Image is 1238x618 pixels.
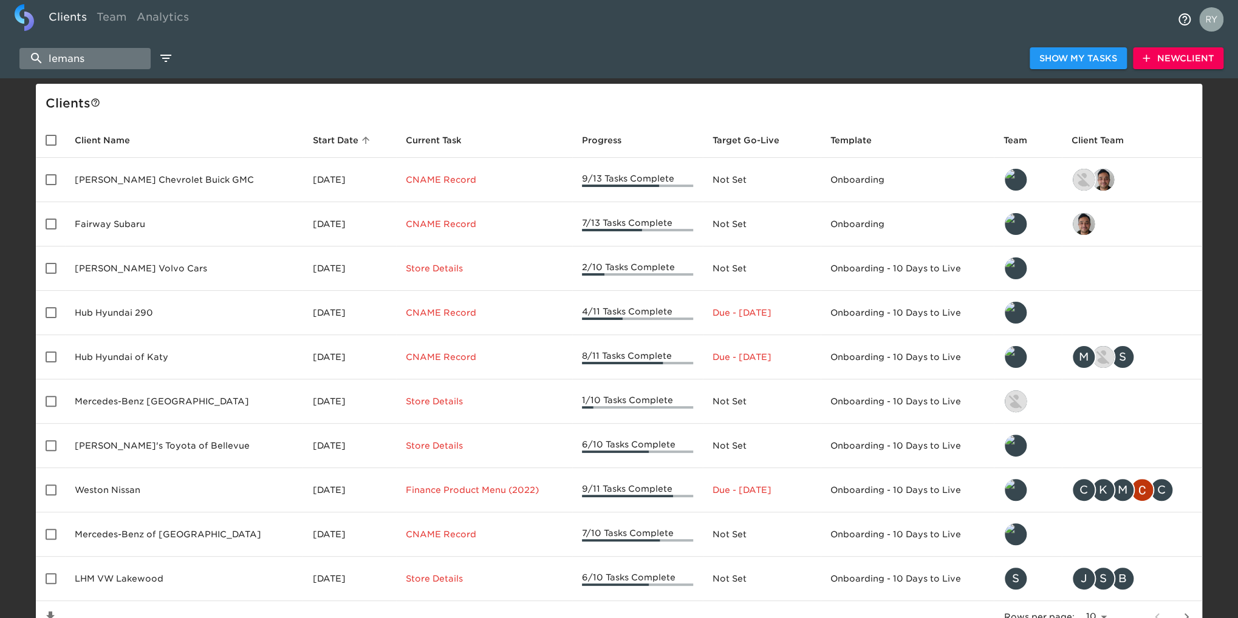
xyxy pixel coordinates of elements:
[65,424,303,468] td: [PERSON_NAME]'s Toyota of Bellevue
[303,246,396,291] td: [DATE]
[1004,478,1052,502] div: leland@roadster.com
[1149,478,1174,502] div: C
[406,307,563,319] p: CNAME Record
[406,395,563,407] p: Store Details
[1072,566,1096,591] div: J
[582,133,637,148] span: Progress
[303,468,396,512] td: [DATE]
[821,512,994,557] td: Onboarding - 10 Days to Live
[1091,478,1115,502] div: K
[1004,389,1052,413] div: kevin.lo@roadster.com
[821,424,994,468] td: Onboarding - 10 Days to Live
[703,512,821,557] td: Not Set
[406,174,563,186] p: CNAME Record
[303,335,396,379] td: [DATE]
[1004,168,1052,192] div: leland@roadster.com
[830,133,887,148] span: Template
[1072,345,1192,369] div: michael.beck@roadster.com, nikko.foster@roadster.com, smartinez@hubhouston.com
[1004,522,1052,546] div: leland@roadster.com
[703,557,821,601] td: Not Set
[1073,169,1095,191] img: nikko.foster@roadster.com
[303,158,396,202] td: [DATE]
[713,484,811,496] p: Due - [DATE]
[1039,51,1117,66] span: Show My Tasks
[703,379,821,424] td: Not Set
[1072,478,1192,502] div: cpereira@westonauto.com, kendra.zellner@roadster.com, matthew.waterman@roadster.com, christopher....
[1005,479,1027,501] img: leland@roadster.com
[703,424,821,468] td: Not Set
[303,291,396,335] td: [DATE]
[1005,257,1027,279] img: leland@roadster.com
[303,512,396,557] td: [DATE]
[713,133,795,148] span: Target Go-Live
[65,379,303,424] td: Mercedes-Benz [GEOGRAPHIC_DATA]
[713,307,811,319] p: Due - [DATE]
[406,262,563,274] p: Store Details
[303,424,396,468] td: [DATE]
[1005,346,1027,368] img: leland@roadster.com
[132,4,194,34] a: Analytics
[65,335,303,379] td: Hub Hyundai of Katy
[46,93,1197,113] div: Client s
[156,48,176,69] button: edit
[713,133,779,148] span: Calculated based on the start date and the duration of all Tasks contained in this Hub.
[1092,169,1114,191] img: sai@simplemnt.com
[572,202,703,246] td: 7/13 Tasks Complete
[44,4,92,34] a: Clients
[1170,5,1199,34] button: notifications
[1143,51,1214,66] span: New Client
[1072,168,1192,192] div: nikko.foster@roadster.com, sai@simplemnt.com
[65,512,303,557] td: Mercedes-Benz of [GEOGRAPHIC_DATA]
[65,202,303,246] td: Fairway Subaru
[65,557,303,601] td: LHM VW Lakewood
[1004,345,1052,369] div: leland@roadster.com
[19,48,151,69] input: search
[1004,433,1052,458] div: leland@roadster.com
[1005,390,1027,412] img: kevin.lo@roadster.com
[65,291,303,335] td: Hub Hyundai 290
[1091,566,1115,591] div: S
[821,291,994,335] td: Onboarding - 10 Days to Live
[821,468,994,512] td: Onboarding - 10 Days to Live
[1004,256,1052,280] div: leland@roadster.com
[821,335,994,379] td: Onboarding - 10 Days to Live
[91,98,100,107] svg: This is a list of all of your clients and clients shared with you
[703,246,821,291] td: Not Set
[821,557,994,601] td: Onboarding - 10 Days to Live
[1005,523,1027,545] img: leland@roadster.com
[92,4,132,34] a: Team
[406,133,462,148] span: This is the next Task in this Hub that should be completed
[1072,566,1192,591] div: jason.villa@lhmauto.com, seraj.talebi@lhmauto.com, bradley.davis@lhmauto.com
[406,484,563,496] p: Finance Product Menu (2022)
[406,528,563,540] p: CNAME Record
[406,572,563,585] p: Store Details
[572,512,703,557] td: 7/10 Tasks Complete
[1005,435,1027,457] img: leland@roadster.com
[303,202,396,246] td: [DATE]
[1110,345,1135,369] div: S
[821,202,994,246] td: Onboarding
[1072,133,1140,148] span: Client Team
[65,158,303,202] td: [PERSON_NAME] Chevrolet Buick GMC
[1030,47,1127,70] button: Show My Tasks
[1072,212,1192,236] div: sai@simplemnt.com
[821,246,994,291] td: Onboarding - 10 Days to Live
[713,351,811,363] p: Due - [DATE]
[572,557,703,601] td: 6/10 Tasks Complete
[1092,346,1114,368] img: nikko.foster@roadster.com
[65,468,303,512] td: Weston Nissan
[1005,169,1027,191] img: leland@roadster.com
[572,379,703,424] td: 1/10 Tasks Complete
[1004,301,1052,325] div: leland@roadster.com
[821,379,994,424] td: Onboarding - 10 Days to Live
[703,158,821,202] td: Not Set
[1199,7,1223,32] img: Profile
[572,468,703,512] td: 9/11 Tasks Complete
[406,440,563,452] p: Store Details
[1004,133,1043,148] span: Team
[572,335,703,379] td: 8/11 Tasks Complete
[703,202,821,246] td: Not Set
[1004,566,1052,591] div: savannah@roadster.com
[15,4,34,31] img: logo
[75,133,146,148] span: Client Name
